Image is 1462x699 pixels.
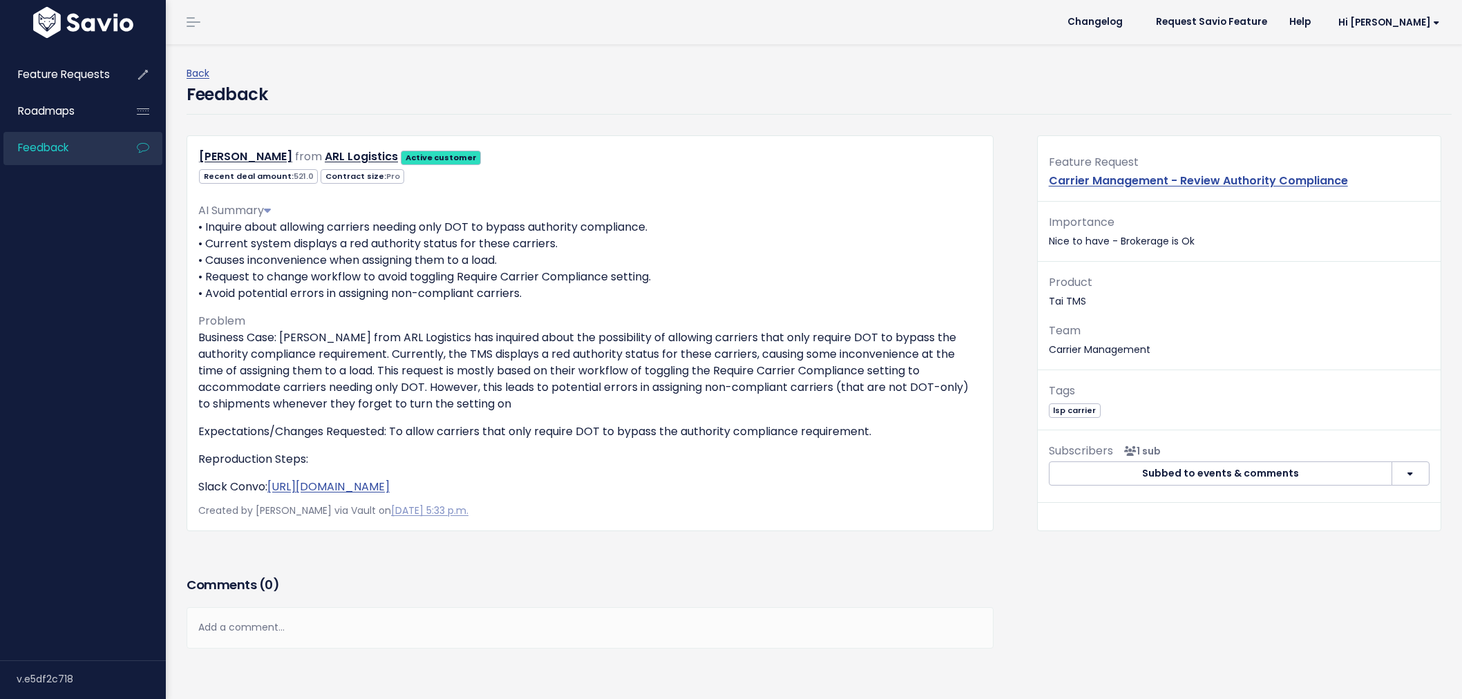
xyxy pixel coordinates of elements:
button: Subbed to events & comments [1049,461,1392,486]
a: ARL Logistics [325,149,398,164]
a: [PERSON_NAME] [199,149,292,164]
span: Team [1049,323,1081,338]
a: Roadmaps [3,95,115,127]
p: Tai TMS [1049,273,1430,310]
p: Carrier Management [1049,321,1430,358]
span: <p><strong>Subscribers</strong><br><br> - Ashley Melgarejo<br> </p> [1119,444,1161,458]
span: from [295,149,322,164]
span: Changelog [1067,17,1123,27]
span: Roadmaps [18,104,75,118]
p: Business Case: [PERSON_NAME] from ARL Logistics has inquired about the possibility of allowing ca... [198,329,982,412]
a: Help [1278,12,1322,32]
span: Recent deal amount: [199,169,318,184]
span: Importance [1049,214,1114,230]
span: Contract size: [321,169,404,184]
span: Created by [PERSON_NAME] via Vault on [198,504,468,517]
a: Request Savio Feature [1145,12,1278,32]
div: v.e5df2c718 [17,661,166,697]
p: Slack Convo: [198,479,982,495]
span: Feature Request [1049,154,1139,170]
span: Product [1049,274,1092,290]
a: Back [187,66,209,80]
span: Problem [198,313,245,329]
span: Pro [386,171,400,182]
a: Hi [PERSON_NAME] [1322,12,1451,33]
span: Tags [1049,383,1075,399]
a: Carrier Management - Review Authority Compliance [1049,173,1348,189]
p: • Inquire about allowing carriers needing only DOT to bypass authority compliance. • Current syst... [198,219,982,302]
p: Nice to have - Brokerage is Ok [1049,213,1430,250]
div: Add a comment... [187,607,994,648]
a: [URL][DOMAIN_NAME] [267,479,390,495]
span: Hi [PERSON_NAME] [1338,17,1440,28]
a: [DATE] 5:33 p.m. [391,504,468,517]
span: Feature Requests [18,67,110,82]
span: 0 [265,576,273,593]
span: lsp carrier [1049,403,1101,418]
p: Expectations/Changes Requested: To allow carriers that only require DOT to bypass the authority c... [198,423,982,440]
a: Feature Requests [3,59,115,90]
img: logo-white.9d6f32f41409.svg [30,7,137,38]
strong: Active customer [406,152,477,163]
span: AI Summary [198,202,271,218]
span: 521.0 [294,171,314,182]
h3: Comments ( ) [187,575,994,595]
span: Subscribers [1049,443,1113,459]
a: lsp carrier [1049,403,1101,416]
span: Feedback [18,140,68,155]
p: Reproduction Steps: [198,451,982,468]
h4: Feedback [187,82,267,107]
a: Feedback [3,132,115,164]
